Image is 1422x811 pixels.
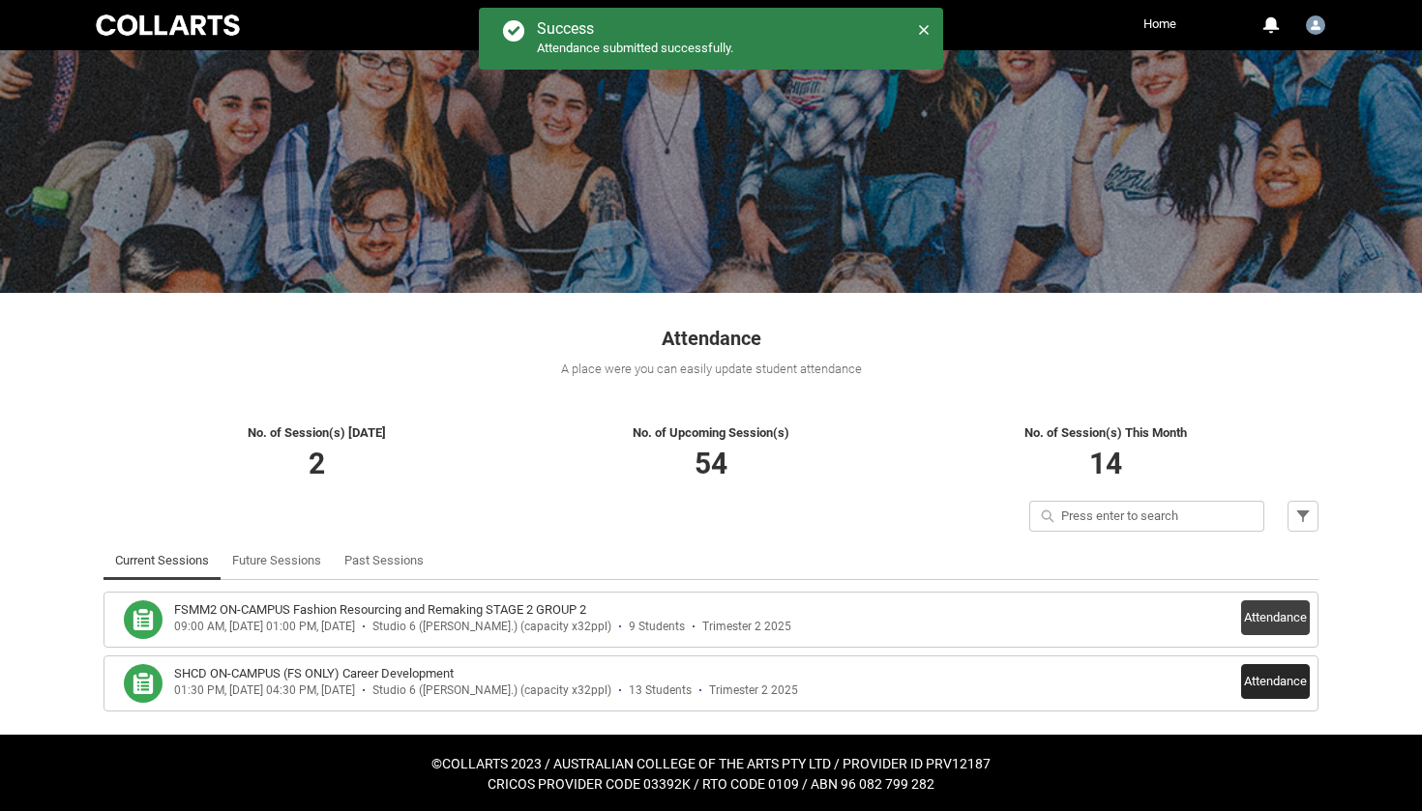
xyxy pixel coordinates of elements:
[537,19,733,39] div: Success
[1024,425,1187,440] span: No. of Session(s) This Month
[174,600,586,620] h3: FSMM2 ON-CAMPUS Fashion Resourcing and Remaking STAGE 2 GROUP 2
[372,683,611,698] div: Studio 6 ([PERSON_NAME].) (capacity x32ppl)
[709,683,798,698] div: Trimester 2 2025
[1241,600,1310,635] button: Attendance
[695,447,727,480] span: 54
[333,541,435,580] li: Past Sessions
[629,683,692,698] div: 13 Students
[248,425,386,440] span: No. of Session(s) [DATE]
[104,360,1318,379] div: A place were you can easily update student attendance
[1306,15,1325,35] img: Tamara.Leacock
[221,541,333,580] li: Future Sessions
[174,664,454,683] h3: SHCD ON-CAMPUS (FS ONLY) Career Development
[633,425,789,440] span: No. of Upcoming Session(s)
[629,620,685,634] div: 9 Students
[1301,8,1330,39] button: User Profile Tamara.Leacock
[1089,447,1122,480] span: 14
[702,620,791,634] div: Trimester 2 2025
[344,541,424,580] a: Past Sessions
[174,683,355,698] div: 01:30 PM, [DATE] 04:30 PM, [DATE]
[1139,10,1181,39] a: Home
[104,541,221,580] li: Current Sessions
[115,541,209,580] a: Current Sessions
[372,620,611,634] div: Studio 6 ([PERSON_NAME].) (capacity x32ppl)
[309,447,325,480] span: 2
[1288,501,1318,532] button: Filter
[662,327,761,350] span: Attendance
[232,541,321,580] a: Future Sessions
[1241,664,1310,699] button: Attendance
[174,620,355,634] div: 09:00 AM, [DATE] 01:00 PM, [DATE]
[537,41,733,55] span: Attendance submitted successfully.
[1029,501,1264,532] input: Press enter to search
